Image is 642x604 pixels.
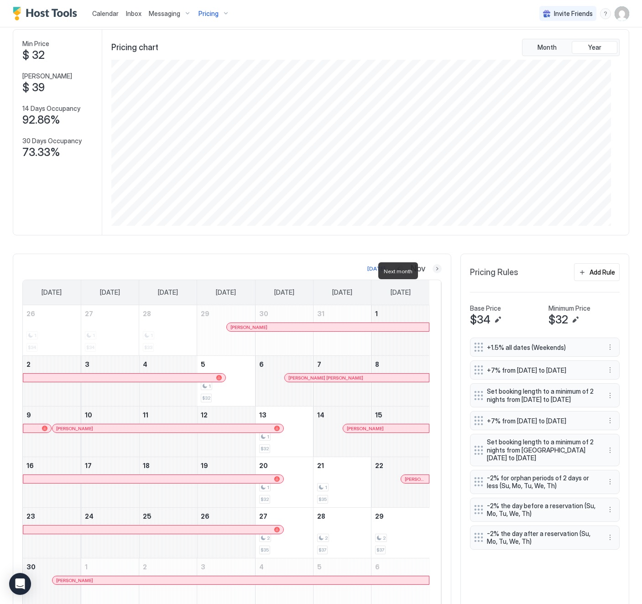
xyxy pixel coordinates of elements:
[381,280,420,305] a: Saturday
[201,563,205,571] span: 3
[197,406,255,423] a: November 12, 2025
[158,288,178,297] span: [DATE]
[522,39,620,56] div: tab-group
[384,268,412,275] span: Next month
[81,457,139,474] a: November 17, 2025
[197,457,255,507] td: November 19, 2025
[23,508,81,525] a: November 23, 2025
[347,426,426,432] div: [PERSON_NAME]
[143,360,147,368] span: 4
[26,411,31,419] span: 9
[22,81,45,94] span: $ 39
[149,10,180,18] span: Messaging
[487,366,595,375] span: +7% from [DATE] to [DATE]
[267,484,269,490] span: 1
[367,265,386,273] div: [DATE]
[26,360,31,368] span: 2
[85,563,88,571] span: 1
[605,504,616,515] button: More options
[9,573,31,595] div: Open Intercom Messenger
[332,288,352,297] span: [DATE]
[85,310,93,318] span: 27
[470,304,501,312] span: Base Price
[574,263,620,281] button: Add Rule
[605,364,616,375] div: menu
[267,434,269,440] span: 1
[605,532,616,543] button: More options
[605,476,616,487] div: menu
[255,507,313,558] td: November 27, 2025
[209,383,211,389] span: 1
[197,406,255,457] td: November 12, 2025
[126,10,141,17] span: Inbox
[259,563,264,571] span: 4
[313,355,371,406] td: November 7, 2025
[256,558,313,575] a: December 4, 2025
[23,356,81,373] a: November 2, 2025
[56,578,426,583] div: [PERSON_NAME]
[230,324,267,330] span: [PERSON_NAME]
[143,310,151,318] span: 28
[366,263,387,274] button: [DATE]
[256,305,313,322] a: October 30, 2025
[261,446,269,452] span: $32
[197,507,255,558] td: November 26, 2025
[143,563,147,571] span: 2
[13,7,81,21] a: Host Tools Logo
[139,406,197,423] a: November 11, 2025
[605,415,616,426] div: menu
[313,406,371,423] a: November 14, 2025
[313,457,371,474] a: November 21, 2025
[202,395,210,401] span: $32
[371,507,429,558] td: November 29, 2025
[256,406,313,423] a: November 13, 2025
[548,304,590,312] span: Minimum Price
[197,305,255,356] td: October 29, 2025
[85,360,89,368] span: 3
[23,558,81,575] a: November 30, 2025
[605,364,616,375] button: More options
[318,496,327,502] span: $35
[313,457,371,507] td: November 21, 2025
[371,558,429,575] a: December 6, 2025
[56,426,280,432] div: [PERSON_NAME]
[259,462,268,469] span: 20
[325,484,327,490] span: 1
[85,512,94,520] span: 24
[216,288,236,297] span: [DATE]
[371,305,429,356] td: November 1, 2025
[411,264,425,274] span: Nov
[261,547,269,553] span: $35
[376,547,384,553] span: $37
[139,508,197,525] a: November 25, 2025
[313,305,371,356] td: October 31, 2025
[111,42,158,53] span: Pricing chart
[81,305,139,356] td: October 27, 2025
[81,355,139,406] td: November 3, 2025
[274,288,294,297] span: [DATE]
[198,10,219,18] span: Pricing
[375,310,378,318] span: 1
[81,305,139,322] a: October 27, 2025
[605,415,616,426] button: More options
[22,72,72,80] span: [PERSON_NAME]
[572,41,617,54] button: Year
[317,310,324,318] span: 31
[22,104,80,113] span: 14 Days Occupancy
[259,411,266,419] span: 13
[313,558,371,575] a: December 5, 2025
[371,406,429,457] td: November 15, 2025
[588,43,601,52] span: Year
[126,9,141,18] a: Inbox
[371,356,429,373] a: November 8, 2025
[81,508,139,525] a: November 24, 2025
[22,146,60,159] span: 73.33%
[139,406,197,457] td: November 11, 2025
[487,530,595,546] span: -2% the day after a reservation (Su, Mo, Tu, We, Th)
[554,10,593,18] span: Invite Friends
[255,406,313,457] td: November 13, 2025
[255,305,313,356] td: October 30, 2025
[23,406,81,457] td: November 9, 2025
[139,558,197,575] a: December 2, 2025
